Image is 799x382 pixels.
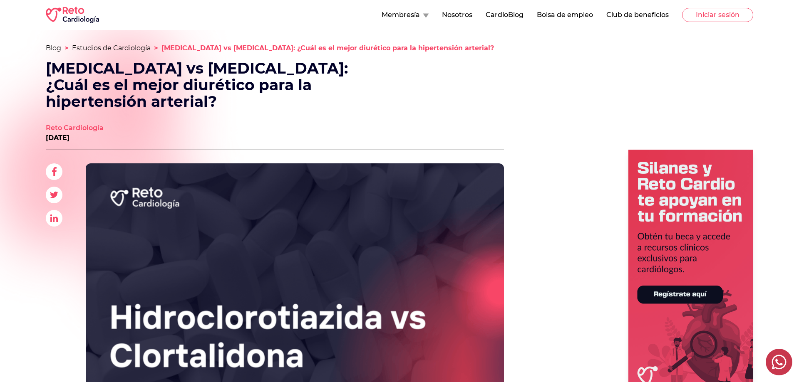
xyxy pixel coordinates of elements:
[442,10,472,20] button: Nosotros
[46,60,365,110] h1: [MEDICAL_DATA] vs [MEDICAL_DATA]: ¿Cuál es el mejor diurético para la hipertensión arterial?
[537,10,593,20] button: Bolsa de empleo
[382,10,429,20] button: Membresía
[46,133,104,143] p: [DATE]
[154,44,158,52] span: >
[65,44,69,52] span: >
[606,10,669,20] button: Club de beneficios
[161,44,494,52] span: [MEDICAL_DATA] vs [MEDICAL_DATA]: ¿Cuál es el mejor diurético para la hipertensión arterial?
[682,8,753,22] button: Iniciar sesión
[46,44,61,52] a: Blog
[486,10,524,20] button: CardioBlog
[46,7,99,23] img: RETO Cardio Logo
[46,123,104,133] a: Reto Cardiología
[72,44,151,52] a: Estudios de Cardiología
